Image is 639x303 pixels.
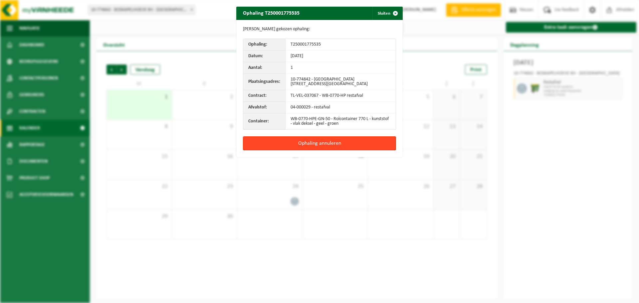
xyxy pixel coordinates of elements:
h2: Ophaling T250001775535 [236,7,306,19]
th: Ophaling: [243,39,286,51]
td: 10-774842 - [GEOGRAPHIC_DATA][STREET_ADDRESS][GEOGRAPHIC_DATA] [286,74,396,90]
th: Aantal: [243,62,286,74]
td: TL-VEL-037067 - WB-0770-HP restafval [286,90,396,102]
td: [DATE] [286,51,396,62]
button: Ophaling annuleren [243,136,396,150]
td: WB-0770-HPE-GN-50 - Rolcontainer 770 L - kunststof - vlak deksel - geel - groen [286,113,396,129]
td: T250001775535 [286,39,396,51]
th: Datum: [243,51,286,62]
td: 04-000029 - restafval [286,102,396,113]
th: Contract: [243,90,286,102]
th: Plaatsingsadres: [243,74,286,90]
p: [PERSON_NAME] gekozen ophaling: [243,27,396,32]
th: Container: [243,113,286,129]
button: Sluiten [372,7,402,20]
th: Afvalstof: [243,102,286,113]
td: 1 [286,62,396,74]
